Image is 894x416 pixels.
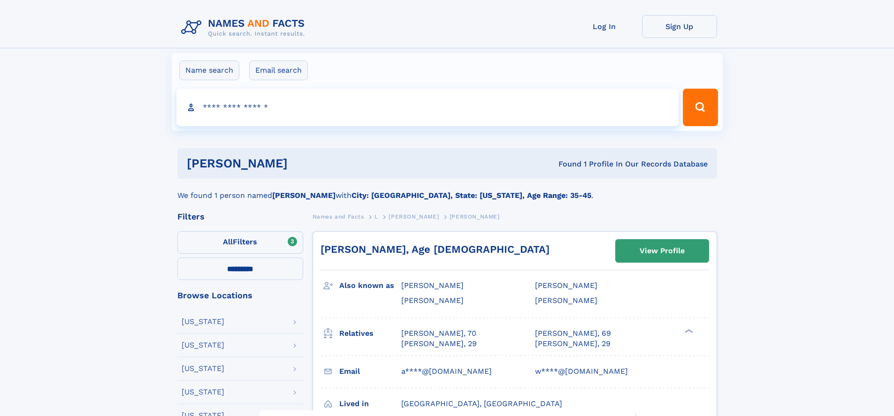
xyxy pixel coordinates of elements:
[351,191,591,200] b: City: [GEOGRAPHIC_DATA], State: [US_STATE], Age Range: 35-45
[177,291,303,300] div: Browse Locations
[450,213,500,220] span: [PERSON_NAME]
[223,237,233,246] span: All
[423,159,708,169] div: Found 1 Profile In Our Records Database
[182,318,224,325] div: [US_STATE]
[321,243,550,255] a: [PERSON_NAME], Age [DEMOGRAPHIC_DATA]
[642,15,717,38] a: Sign Up
[535,281,597,290] span: [PERSON_NAME]
[176,89,679,126] input: search input
[187,158,423,169] h1: [PERSON_NAME]
[401,296,464,305] span: [PERSON_NAME]
[177,15,313,40] img: Logo Names and Facts
[177,212,303,221] div: Filters
[640,240,685,262] div: View Profile
[339,396,401,412] h3: Lived in
[249,61,308,80] label: Email search
[401,339,477,349] a: [PERSON_NAME], 29
[272,191,336,200] b: [PERSON_NAME]
[182,388,224,396] div: [US_STATE]
[682,328,694,334] div: ❯
[339,278,401,294] h3: Also known as
[374,213,378,220] span: L
[179,61,239,80] label: Name search
[182,365,224,372] div: [US_STATE]
[182,341,224,349] div: [US_STATE]
[535,296,597,305] span: [PERSON_NAME]
[313,211,364,222] a: Names and Facts
[339,325,401,341] h3: Relatives
[535,339,611,349] a: [PERSON_NAME], 29
[567,15,642,38] a: Log In
[177,231,303,254] label: Filters
[374,211,378,222] a: L
[401,281,464,290] span: [PERSON_NAME]
[535,328,611,339] a: [PERSON_NAME], 69
[339,363,401,379] h3: Email
[389,211,439,222] a: [PERSON_NAME]
[389,213,439,220] span: [PERSON_NAME]
[616,240,709,262] a: View Profile
[401,399,562,408] span: [GEOGRAPHIC_DATA], [GEOGRAPHIC_DATA]
[683,89,718,126] button: Search Button
[177,179,717,201] div: We found 1 person named with .
[401,328,476,339] a: [PERSON_NAME], 70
